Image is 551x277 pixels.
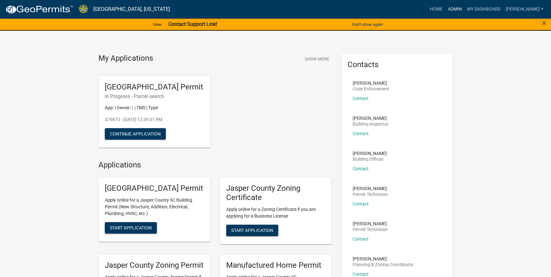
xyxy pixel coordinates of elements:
[353,262,414,267] p: Planning & Zoning Coordinator
[98,160,332,170] h4: Applications
[503,3,546,15] a: [PERSON_NAME]
[353,131,369,136] a: Contact
[464,3,503,15] a: My Dashboard
[353,81,389,85] p: [PERSON_NAME]
[105,197,204,217] p: Apply online for a Jasper County SC Building Permit (New Structure, Addition, Electrical, Plumbin...
[105,82,204,92] h5: [GEOGRAPHIC_DATA] Permit
[353,257,414,261] p: [PERSON_NAME]
[226,225,278,236] button: Start Application
[105,222,157,234] button: Start Application
[98,54,153,63] h4: My Applications
[353,236,369,242] a: Contact
[93,4,170,15] a: [GEOGRAPHIC_DATA], [US_STATE]
[79,5,88,13] img: Jasper County, South Carolina
[353,87,389,91] p: Code Enforcement
[353,96,369,101] a: Contact
[353,122,388,126] p: Building Inspector
[226,184,325,202] h5: Jasper County Zoning Certificate
[445,3,464,15] a: Admin
[353,227,388,232] p: Permit Technician
[353,221,388,226] p: [PERSON_NAME]
[353,272,369,277] a: Contact
[105,93,204,99] h6: In Progress - Parcel search
[105,116,204,123] p: 479873 - [DATE] 12:39:51 PM
[348,60,447,69] h5: Contacts
[353,186,388,191] p: [PERSON_NAME]
[226,261,325,270] h5: Manufactured Home Permit
[542,19,546,27] button: Close
[353,157,387,161] p: Building Official
[427,3,445,15] a: Home
[105,104,204,111] p: App: | Owner: | | TMS | Type:
[353,166,369,171] a: Contact
[349,19,385,30] button: Don't show again
[105,184,204,193] h5: [GEOGRAPHIC_DATA] Permit
[226,206,325,219] p: Apply online for a Zoning Certificate if you are applying for a Business License
[231,227,273,233] span: Start Application
[353,151,387,156] p: [PERSON_NAME]
[302,54,332,64] button: Show More
[105,261,204,270] h5: Jasper County Zoning Permit
[353,201,369,206] a: Contact
[168,21,217,27] strong: Contact Support Link!
[110,225,152,230] span: Start Application
[353,116,388,120] p: [PERSON_NAME]
[105,128,166,140] button: Continue Application
[150,19,164,30] a: View
[353,192,388,196] p: Permit Technician
[542,19,546,27] span: ×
